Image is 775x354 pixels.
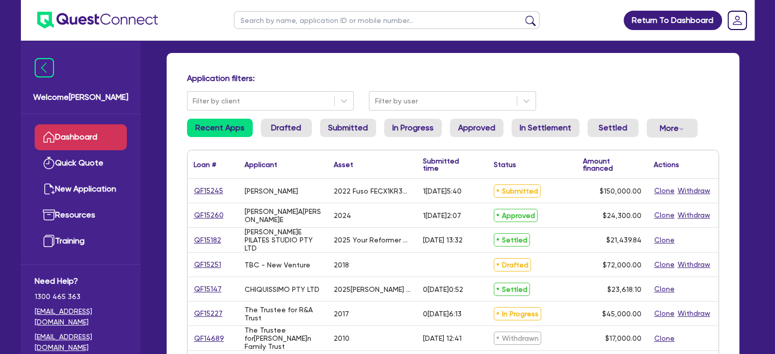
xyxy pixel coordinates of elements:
span: $23,618.10 [607,285,642,293]
div: 1[DATE]2:07 [423,211,461,220]
a: In Settlement [512,119,579,137]
a: QF15245 [194,185,224,197]
span: $72,000.00 [603,261,642,269]
div: 2024 [334,211,351,220]
a: QF15260 [194,209,224,221]
a: In Progress [384,119,442,137]
a: Drafted [261,119,312,137]
a: QF15251 [194,259,222,270]
button: Clone [654,259,675,270]
div: 2022 Fuso FECX1KR3SFBD [334,187,411,195]
span: In Progress [494,307,541,320]
div: Loan # [194,161,216,168]
img: quest-connect-logo-blue [37,12,158,29]
div: Status [494,161,516,168]
span: Need Help? [35,275,127,287]
div: 2025[PERSON_NAME] Platinum Plasma Pen and Apilus Senior 3G [334,285,411,293]
div: CHIQUISSIMO PTY LTD [245,285,319,293]
button: Clone [654,185,675,197]
div: [DATE] 12:41 [423,334,462,342]
a: [EMAIL_ADDRESS][DOMAIN_NAME] [35,306,127,328]
span: Settled [494,283,530,296]
img: icon-menu-close [35,58,54,77]
span: $17,000.00 [605,334,642,342]
button: Clone [654,209,675,221]
span: Withdrawn [494,332,541,345]
a: Return To Dashboard [624,11,722,30]
div: Actions [654,161,679,168]
div: 2010 [334,334,350,342]
div: [DATE] 13:32 [423,236,463,244]
a: Training [35,228,127,254]
span: $150,000.00 [600,187,642,195]
span: Drafted [494,258,531,271]
div: The Trustee for R&A Trust [245,306,322,322]
a: Dashboard [35,124,127,150]
a: QF14689 [194,333,225,344]
img: quick-quote [43,157,55,169]
div: 2017 [334,310,349,318]
span: Settled [494,233,530,247]
div: Applicant [245,161,277,168]
button: Withdraw [677,308,711,319]
div: [PERSON_NAME]E PILATES STUDIO PTY LTD [245,228,322,252]
button: Dropdown toggle [647,119,698,138]
div: 1[DATE]5:40 [423,187,462,195]
a: Recent Apps [187,119,253,137]
img: new-application [43,183,55,195]
div: Submitted time [423,157,472,172]
span: Submitted [494,184,541,198]
button: Clone [654,333,675,344]
div: [PERSON_NAME]A[PERSON_NAME]E [245,207,322,224]
span: $21,439.84 [606,236,642,244]
a: Approved [450,119,503,137]
img: resources [43,209,55,221]
a: QF15227 [194,308,223,319]
div: 0[DATE]0:52 [423,285,463,293]
div: Amount financed [583,157,642,172]
div: The Trustee for[PERSON_NAME]n Family Trust [245,326,322,350]
button: Withdraw [677,185,711,197]
a: QF15182 [194,234,222,246]
button: Clone [654,234,675,246]
button: Clone [654,308,675,319]
div: Asset [334,161,353,168]
span: Welcome [PERSON_NAME] [33,91,128,103]
a: QF15147 [194,283,222,295]
div: [PERSON_NAME] [245,187,298,195]
a: [EMAIL_ADDRESS][DOMAIN_NAME] [35,332,127,353]
a: New Application [35,176,127,202]
a: Settled [587,119,638,137]
a: Dropdown toggle [724,7,751,34]
a: Submitted [320,119,376,137]
a: Quick Quote [35,150,127,176]
span: $24,300.00 [603,211,642,220]
a: Resources [35,202,127,228]
button: Clone [654,283,675,295]
button: Withdraw [677,259,711,270]
img: training [43,235,55,247]
span: Approved [494,209,538,222]
div: 2025 Your Reformer Envey [334,236,411,244]
h4: Application filters: [187,73,719,83]
span: $45,000.00 [602,310,642,318]
div: 2018 [334,261,349,269]
span: 1300 465 363 [35,291,127,302]
div: 0[DATE]6:13 [423,310,462,318]
button: Withdraw [677,209,711,221]
input: Search by name, application ID or mobile number... [234,11,540,29]
div: TBC - New Venture [245,261,310,269]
